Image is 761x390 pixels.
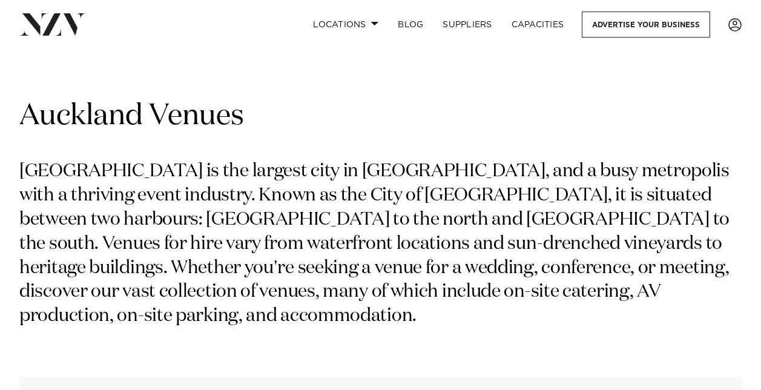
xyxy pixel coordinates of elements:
img: nzv-logo.png [19,13,85,35]
a: Capacities [502,12,574,38]
h1: Auckland Venues [19,97,742,136]
p: [GEOGRAPHIC_DATA] is the largest city in [GEOGRAPHIC_DATA], and a busy metropolis with a thriving... [19,160,742,329]
a: Advertise your business [582,12,710,38]
a: BLOG [388,12,433,38]
a: Locations [303,12,388,38]
a: SUPPLIERS [433,12,501,38]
